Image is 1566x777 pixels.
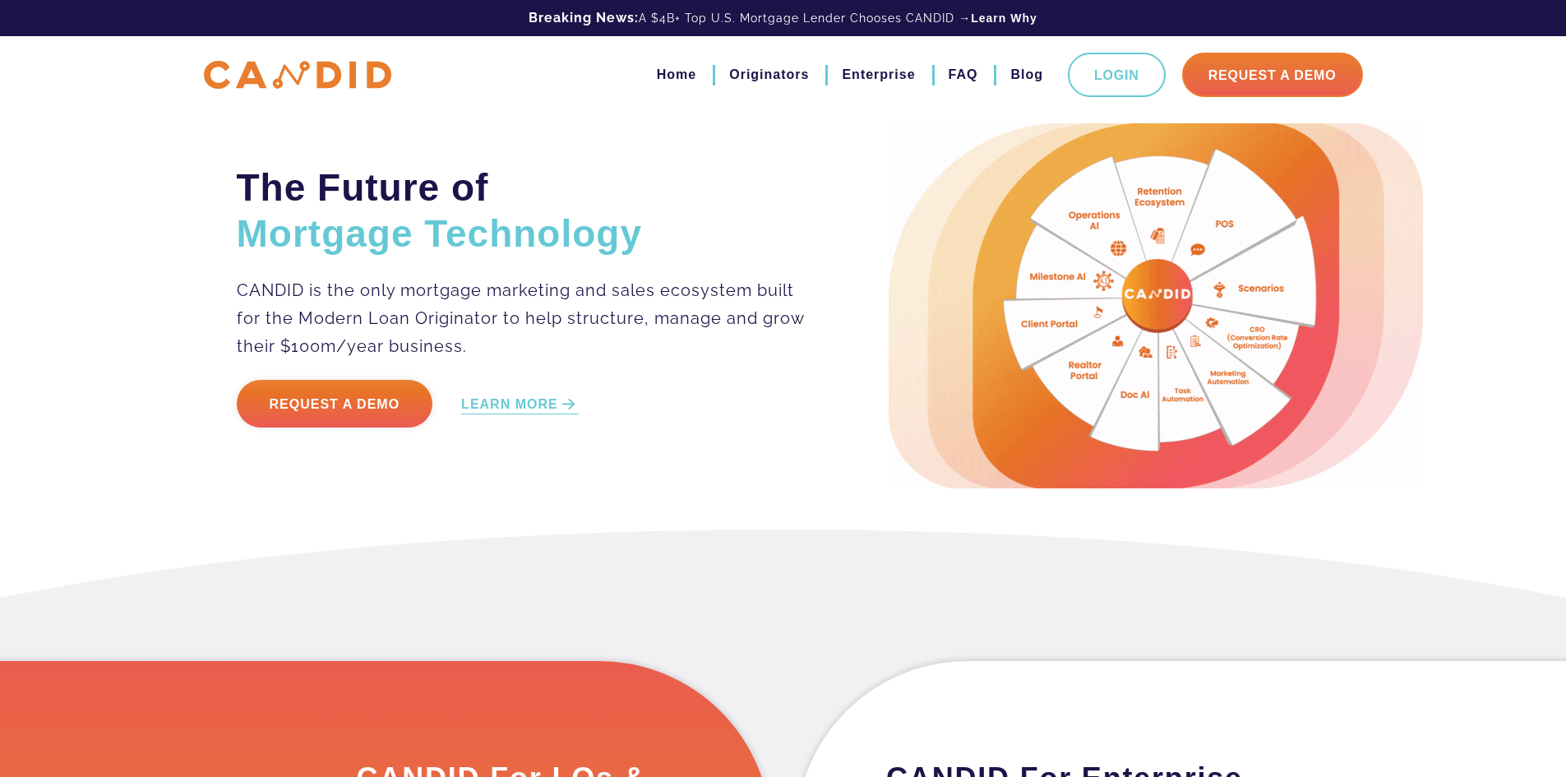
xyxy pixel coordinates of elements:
[729,61,809,89] a: Originators
[237,380,433,428] a: Request a Demo
[971,10,1037,26] a: Learn Why
[657,61,696,89] a: Home
[461,395,579,414] a: LEARN MORE
[529,10,639,25] b: Breaking News:
[237,212,643,255] span: Mortgage Technology
[1010,61,1043,89] a: Blog
[949,61,978,89] a: FAQ
[842,61,915,89] a: Enterprise
[889,123,1423,488] img: Candid Hero Image
[1182,53,1363,97] a: Request A Demo
[237,164,806,257] h2: The Future of
[204,61,391,90] img: CANDID APP
[1068,53,1166,97] a: Login
[237,276,806,360] p: CANDID is the only mortgage marketing and sales ecosystem built for the Modern Loan Originator to...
